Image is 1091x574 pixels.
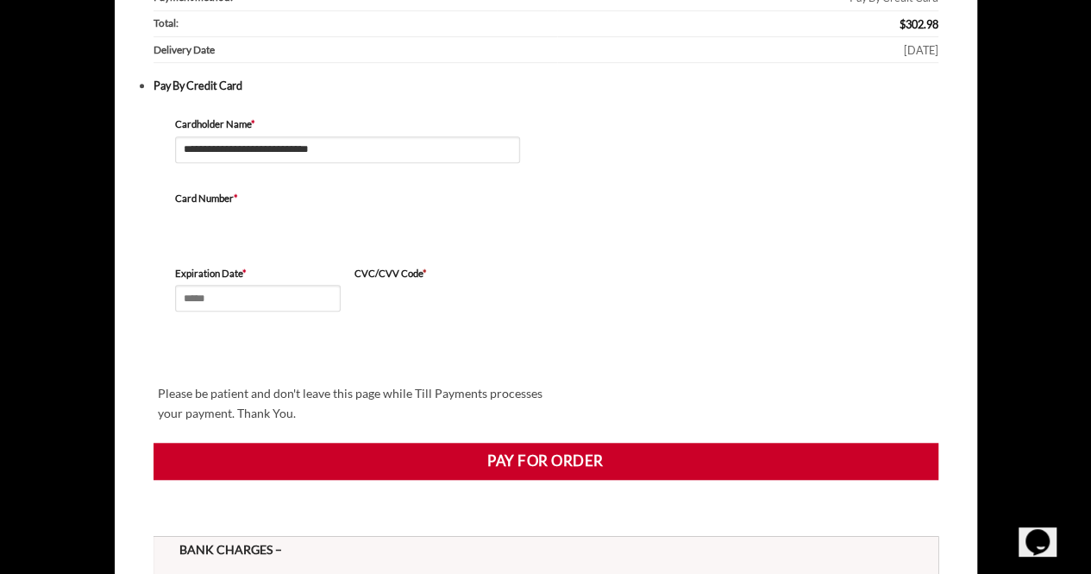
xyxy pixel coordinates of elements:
th: Delivery Date [154,37,557,63]
td: [DATE] [557,37,938,63]
th: Total: [154,11,557,37]
abbr: required [251,118,255,129]
label: Cardholder Name [175,117,520,132]
strong: BANK CHARGES – [179,542,282,557]
div: Please be patient and don't leave this page while Till Payments processes your payment. Thank You. [154,380,567,427]
button: Pay for order [154,443,938,479]
span: $ [900,17,906,31]
label: Card Number [175,191,520,206]
bdi: 302.98 [900,17,938,31]
label: Pay By Credit Card [154,79,242,92]
iframe: chat widget [1019,505,1074,557]
abbr: required [234,192,238,204]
